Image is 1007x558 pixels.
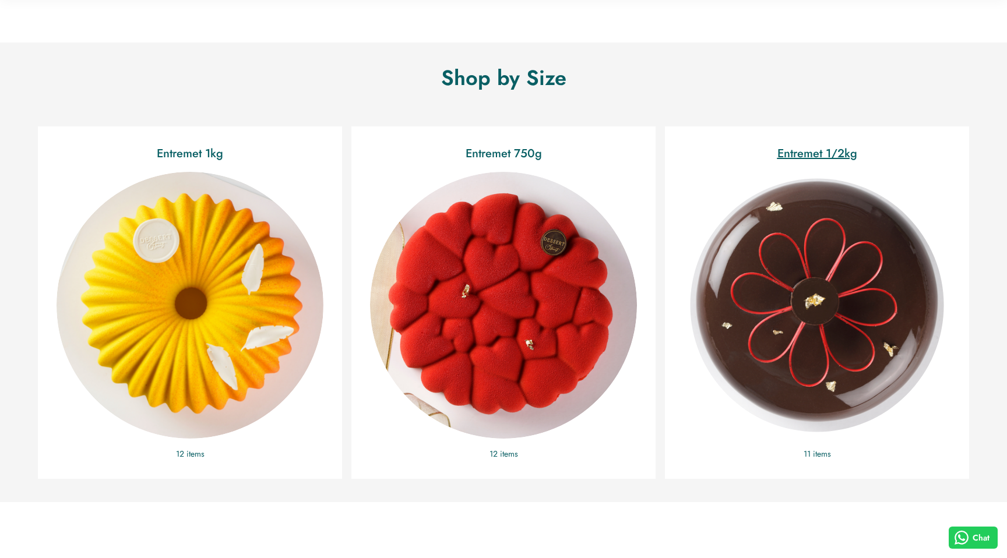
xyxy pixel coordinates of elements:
a: Entremet 1/2kg [684,172,950,439]
a: Entremet 1/2kg [777,145,857,162]
p: 12 items [57,448,323,460]
a: Entremet 750g [370,172,637,439]
span: Chat [973,532,990,544]
a: Entremet 1kg [57,172,323,439]
a: Entremet 1kg [157,145,223,162]
p: 11 items [684,448,950,460]
button: Chat [949,527,998,549]
a: Entremet 750g [466,145,542,162]
h2: Shop by Size [38,63,969,91]
p: 12 items [370,448,637,460]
